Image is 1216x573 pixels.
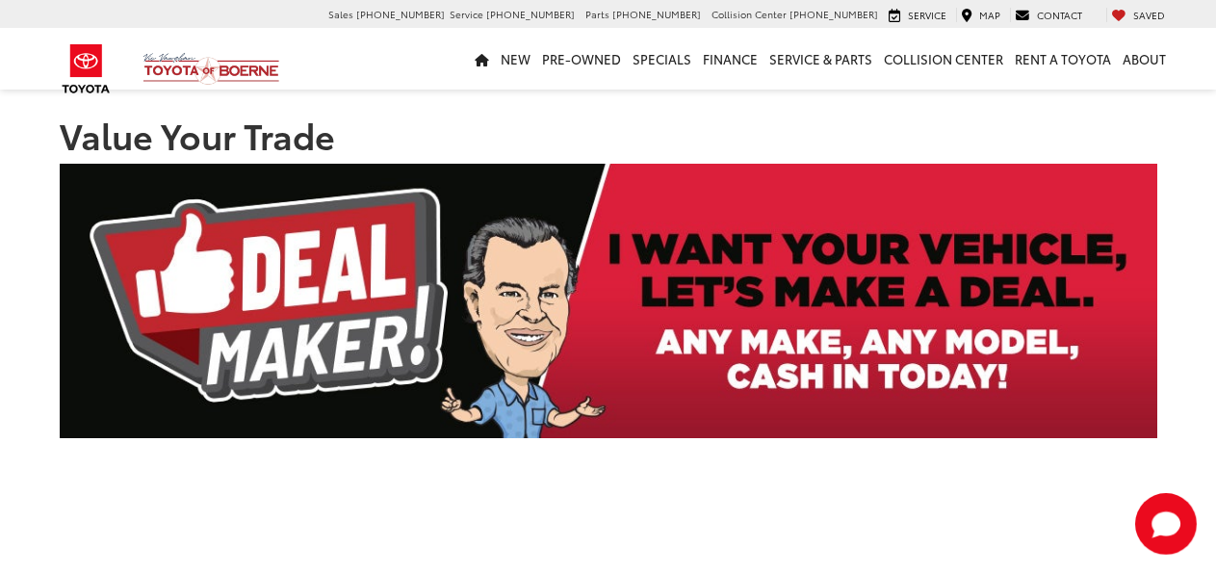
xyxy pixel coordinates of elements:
[60,116,1157,154] h1: Value Your Trade
[1135,493,1197,555] button: Toggle Chat Window
[495,28,536,90] a: New
[908,8,946,22] span: Service
[956,8,1005,23] a: Map
[878,28,1009,90] a: Collision Center
[789,7,878,21] span: [PHONE_NUMBER]
[711,7,787,21] span: Collision Center
[1135,493,1197,555] svg: Start Chat
[1037,8,1082,22] span: Contact
[60,164,1157,438] img: DealMaker
[1009,28,1117,90] a: Rent a Toyota
[1010,8,1087,23] a: Contact
[356,7,445,21] span: [PHONE_NUMBER]
[697,28,763,90] a: Finance
[763,28,878,90] a: Service & Parts: Opens in a new tab
[884,8,951,23] a: Service
[1106,8,1170,23] a: My Saved Vehicles
[612,7,701,21] span: [PHONE_NUMBER]
[627,28,697,90] a: Specials
[979,8,1000,22] span: Map
[50,38,122,100] img: Toyota
[469,28,495,90] a: Home
[536,28,627,90] a: Pre-Owned
[1117,28,1172,90] a: About
[1133,8,1165,22] span: Saved
[450,7,483,21] span: Service
[585,7,609,21] span: Parts
[328,7,353,21] span: Sales
[486,7,575,21] span: [PHONE_NUMBER]
[142,52,280,86] img: Vic Vaughan Toyota of Boerne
